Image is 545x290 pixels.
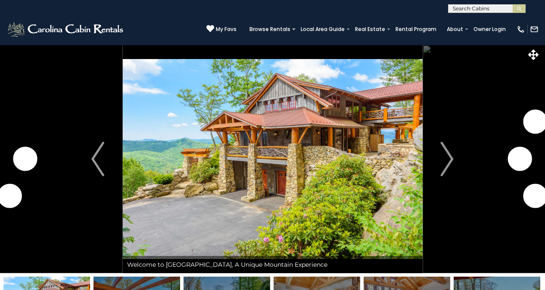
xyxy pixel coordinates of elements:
img: White-1-2.png [6,21,126,38]
a: Browse Rentals [245,23,295,35]
a: Local Area Guide [296,23,349,35]
img: phone-regular-white.png [517,25,525,34]
a: About [442,23,467,35]
button: Previous [73,45,123,273]
span: My Favs [216,25,237,33]
a: Rental Program [391,23,441,35]
a: My Favs [206,25,237,34]
img: arrow [441,142,454,176]
div: Welcome to [GEOGRAPHIC_DATA], A Unique Mountain Experience [123,256,423,273]
a: Real Estate [351,23,389,35]
img: mail-regular-white.png [530,25,539,34]
img: arrow [91,142,104,176]
button: Next [422,45,472,273]
a: Owner Login [469,23,510,35]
